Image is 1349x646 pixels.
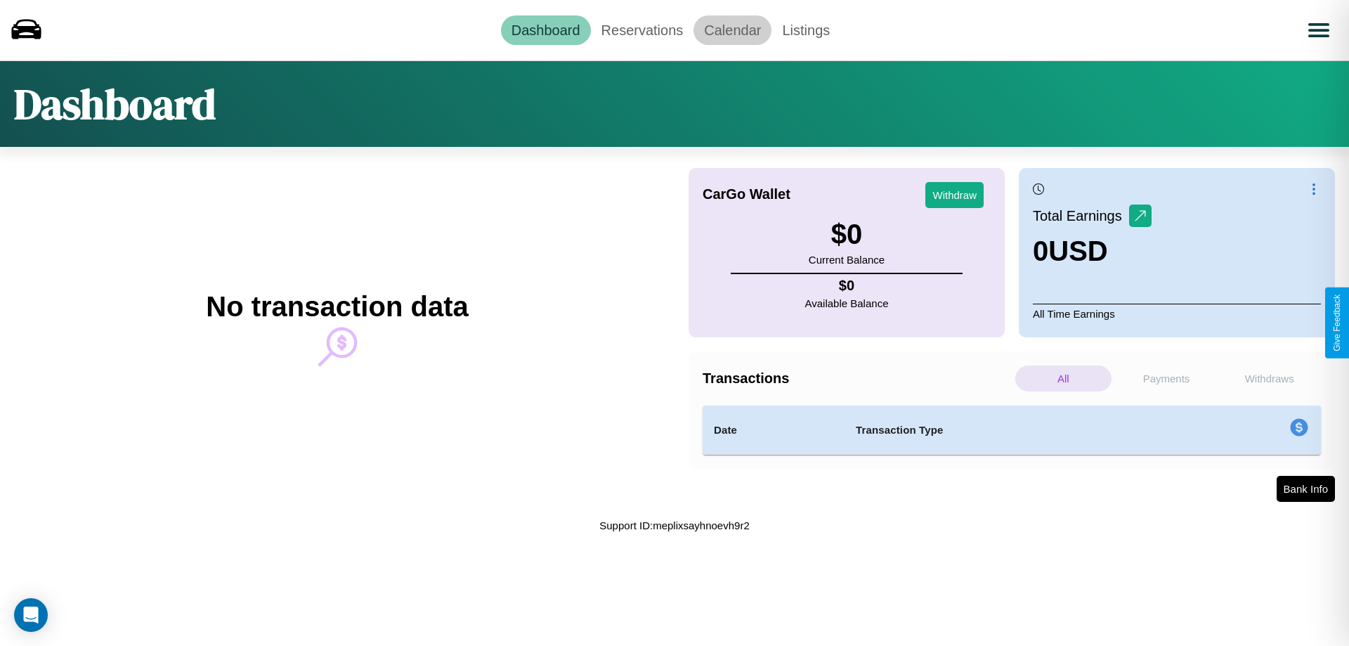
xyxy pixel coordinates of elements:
[1277,476,1335,502] button: Bank Info
[14,75,216,133] h1: Dashboard
[501,15,591,45] a: Dashboard
[1332,295,1342,351] div: Give Feedback
[809,250,885,269] p: Current Balance
[206,291,468,323] h2: No transaction data
[703,406,1321,455] table: simple table
[1119,366,1215,392] p: Payments
[1015,366,1112,392] p: All
[856,422,1175,439] h4: Transaction Type
[805,278,889,294] h4: $ 0
[1033,235,1152,267] h3: 0 USD
[771,15,840,45] a: Listings
[1221,366,1317,392] p: Withdraws
[1033,203,1129,228] p: Total Earnings
[714,422,833,439] h4: Date
[693,15,771,45] a: Calendar
[703,186,790,202] h4: CarGo Wallet
[1033,304,1321,323] p: All Time Earnings
[1299,11,1338,50] button: Open menu
[805,294,889,313] p: Available Balance
[599,516,749,535] p: Support ID: meplixsayhnoevh9r2
[809,219,885,250] h3: $ 0
[703,370,1012,387] h4: Transactions
[14,598,48,632] div: Open Intercom Messenger
[591,15,694,45] a: Reservations
[925,182,984,208] button: Withdraw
